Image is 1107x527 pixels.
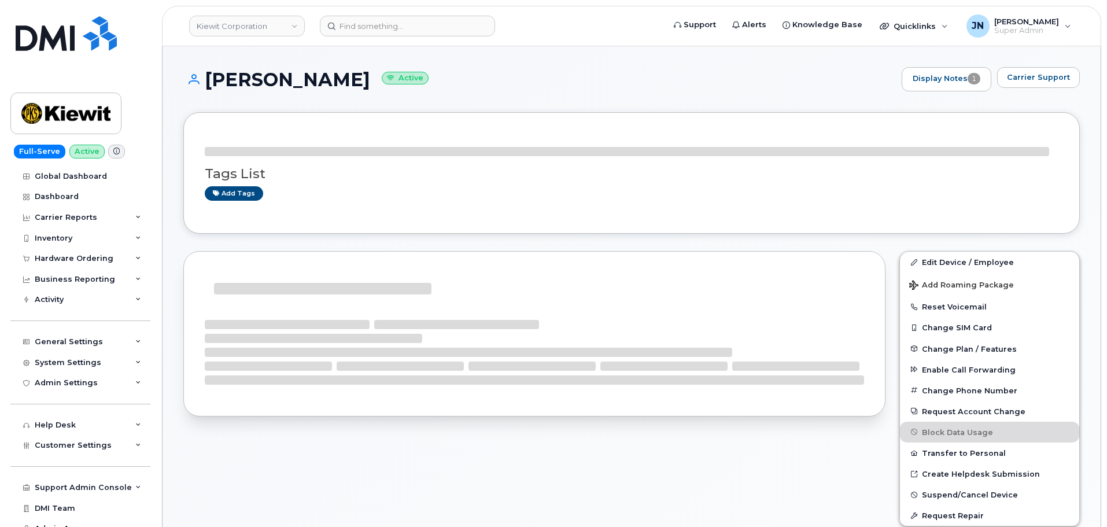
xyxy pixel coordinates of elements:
[909,281,1014,292] span: Add Roaming Package
[922,344,1017,353] span: Change Plan / Features
[900,359,1079,380] button: Enable Call Forwarding
[922,491,1018,499] span: Suspend/Cancel Device
[382,72,429,85] small: Active
[968,73,980,84] span: 1
[900,317,1079,338] button: Change SIM Card
[900,443,1079,463] button: Transfer to Personal
[997,67,1080,88] button: Carrier Support
[900,296,1079,317] button: Reset Voicemail
[900,252,1079,272] a: Edit Device / Employee
[900,484,1079,505] button: Suspend/Cancel Device
[205,186,263,201] a: Add tags
[205,167,1058,181] h3: Tags List
[900,401,1079,422] button: Request Account Change
[922,365,1016,374] span: Enable Call Forwarding
[183,69,896,90] h1: [PERSON_NAME]
[902,67,991,91] a: Display Notes1
[900,422,1079,443] button: Block Data Usage
[900,338,1079,359] button: Change Plan / Features
[1007,72,1070,83] span: Carrier Support
[900,272,1079,296] button: Add Roaming Package
[900,380,1079,401] button: Change Phone Number
[900,505,1079,526] button: Request Repair
[900,463,1079,484] a: Create Helpdesk Submission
